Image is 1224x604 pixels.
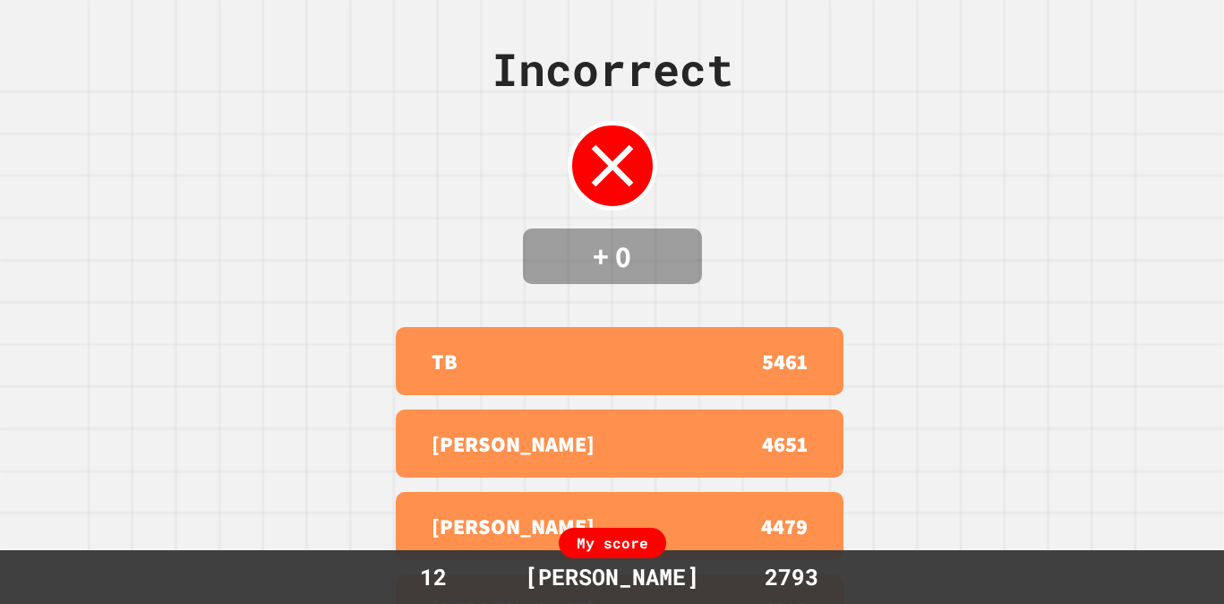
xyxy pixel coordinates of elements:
p: 4651 [762,427,808,460]
div: [PERSON_NAME] [507,560,717,594]
div: Incorrect [492,36,733,103]
p: [PERSON_NAME] [432,510,595,542]
p: 5461 [762,345,808,377]
h4: + 0 [541,237,684,275]
p: 4479 [761,510,808,542]
div: 2793 [724,560,859,594]
div: 12 [366,560,501,594]
p: [PERSON_NAME] [432,427,595,460]
p: TB [432,345,458,377]
div: My score [559,528,666,558]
